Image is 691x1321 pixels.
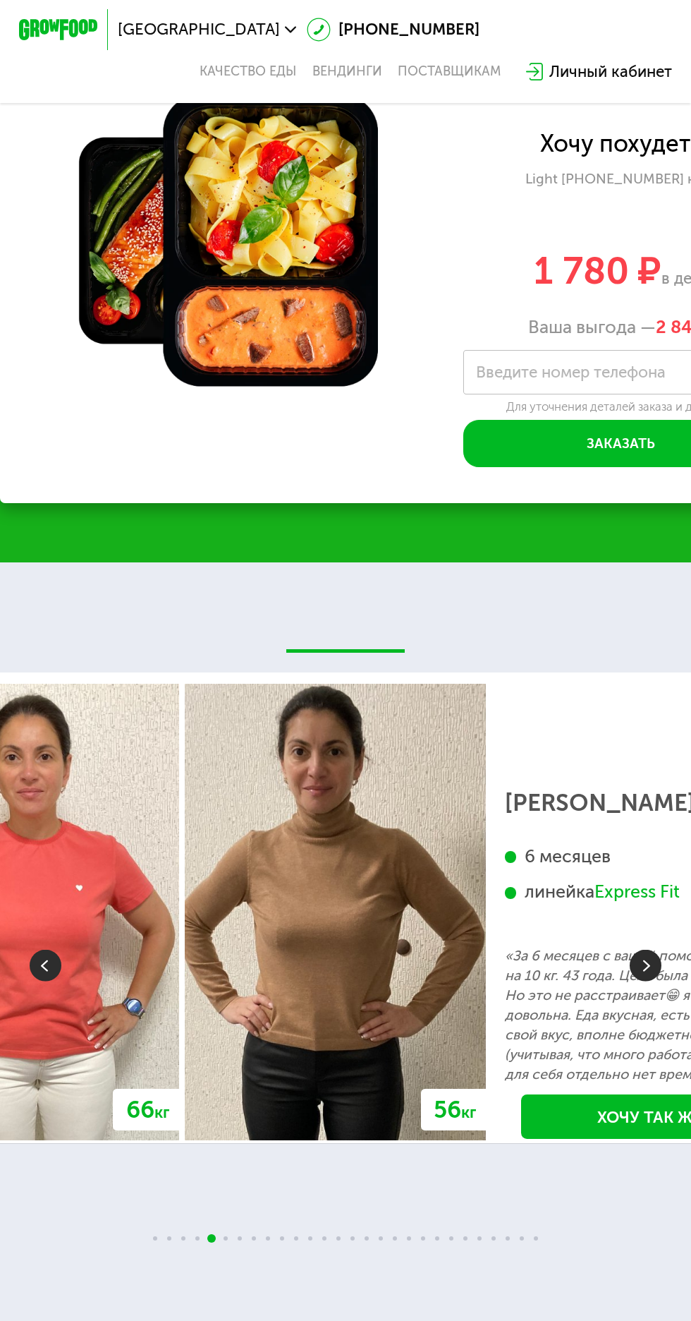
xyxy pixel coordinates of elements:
[476,367,666,378] label: Введите номер телефона
[113,1089,181,1130] div: 66
[307,18,479,42] a: [PHONE_NUMBER]
[30,950,61,982] img: Slide left
[200,64,296,79] a: Качество еды
[630,950,661,982] img: Slide right
[549,60,672,84] div: Личный кабинет
[154,1103,169,1122] span: кг
[398,64,501,79] div: поставщикам
[421,1089,489,1130] div: 56
[461,1103,476,1122] span: кг
[594,881,680,903] div: Express Fit
[312,64,382,79] a: Вендинги
[118,22,280,37] span: [GEOGRAPHIC_DATA]
[534,248,661,294] span: 1 780 ₽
